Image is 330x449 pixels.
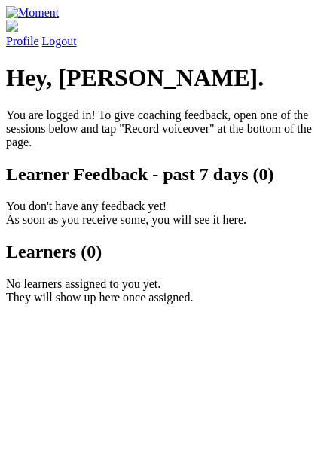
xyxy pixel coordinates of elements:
[6,108,324,149] p: You are logged in! To give coaching feedback, open one of the sessions below and tap "Record voic...
[6,64,324,92] h1: Hey, [PERSON_NAME].
[6,6,59,20] img: Moment
[6,200,324,227] p: You don't have any feedback yet! As soon as you receive some, you will see it here.
[6,20,18,32] img: default_avatar-b4e2223d03051bc43aaaccfb402a43260a3f17acc7fafc1603fdf008d6cba3c9.png
[42,35,77,47] a: Logout
[6,242,324,262] h2: Learners (0)
[6,277,324,304] p: No learners assigned to you yet. They will show up here once assigned.
[6,20,324,47] a: Profile
[6,164,324,185] h2: Learner Feedback - past 7 days (0)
